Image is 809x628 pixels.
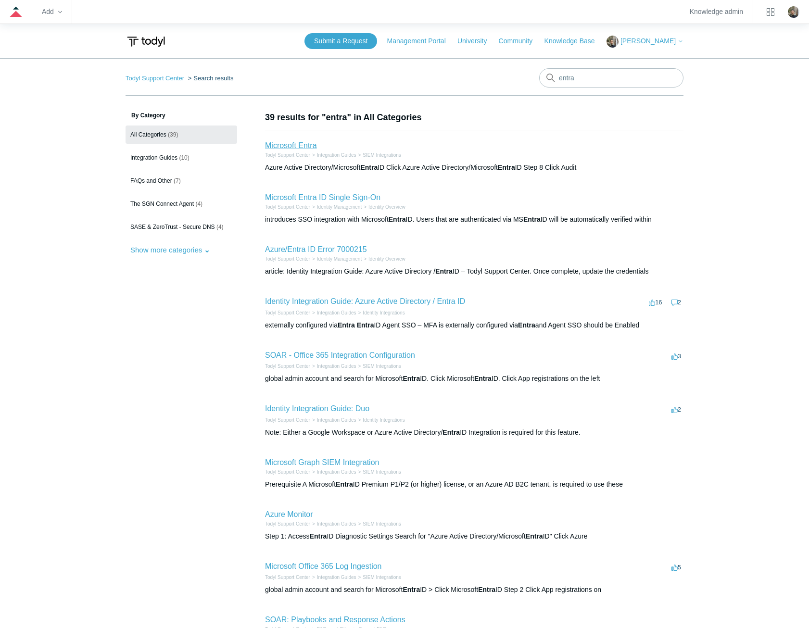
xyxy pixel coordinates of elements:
a: The SGN Connect Agent (4) [126,195,237,213]
span: The SGN Connect Agent [130,201,194,207]
a: Todyl Support Center [265,152,310,158]
li: Integration Guides [310,363,356,370]
li: Identity Management [310,255,362,263]
a: Community [499,36,543,46]
em: Entra [435,267,453,275]
a: Todyl Support Center [126,75,184,82]
button: [PERSON_NAME] [607,36,683,48]
li: SIEM Integrations [356,468,401,476]
a: Todyl Support Center [265,364,310,369]
a: Integration Guides [317,575,356,580]
li: Integration Guides [310,574,356,581]
a: Knowledge Base [544,36,605,46]
em: Entra [478,586,495,593]
em: Entra [523,215,541,223]
img: Todyl Support Center Help Center home page [126,33,166,50]
div: introduces SSO integration with Microsoft ID. Users that are authenticated via MS ID will be auto... [265,214,683,225]
span: (7) [174,177,181,184]
h1: 39 results for "entra" in All Categories [265,111,683,124]
a: Identity Overview [368,204,405,210]
div: Note: Either a Google Workspace or Azure Active Directory/ ID Integration is required for this fe... [265,427,683,438]
h3: By Category [126,111,237,120]
a: Integration Guides [317,310,356,315]
a: SOAR - Office 365 Integration Configuration [265,351,415,359]
a: Microsoft Graph SIEM Integration [265,458,379,466]
a: Todyl Support Center [265,204,310,210]
zd-hc-trigger: Click your profile icon to open the profile menu [788,6,799,18]
div: Prerequisite A Microsoft ID Premium P1/P2 (or higher) license, or an Azure AD B2C tenant, is requ... [265,479,683,490]
button: Show more categories [126,241,215,259]
a: Identity Integration Guide: Azure Active Directory / Entra ID [265,297,465,305]
em: Entra [310,532,327,540]
a: FAQs and Other (7) [126,172,237,190]
a: Identity Integrations [363,417,404,423]
li: Identity Management [310,203,362,211]
em: Entra [357,321,374,329]
a: Microsoft Entra ID Single Sign-On [265,193,380,201]
a: Todyl Support Center [265,417,310,423]
a: SIEM Integrations [363,521,401,527]
span: (39) [168,131,178,138]
span: Integration Guides [130,154,177,161]
a: Azure Monitor [265,510,313,518]
em: Entra [403,586,420,593]
a: SIEM Integrations [363,575,401,580]
em: Entra [526,532,543,540]
li: Search results [186,75,234,82]
a: Identity Integrations [363,310,404,315]
a: Knowledge admin [690,9,743,14]
span: (4) [216,224,224,230]
em: Entra [338,321,355,329]
li: Todyl Support Center [265,309,310,316]
em: Entra [403,375,420,382]
a: Microsoft Entra [265,141,317,150]
a: Integration Guides [317,521,356,527]
li: SIEM Integrations [356,363,401,370]
em: Entra [360,163,378,171]
span: 2 [671,299,681,306]
li: Todyl Support Center [265,468,310,476]
a: Identity Management [317,256,362,262]
em: Entra [474,375,492,382]
li: Todyl Support Center [265,151,310,159]
em: Entra [336,480,353,488]
a: Management Portal [387,36,455,46]
li: Todyl Support Center [265,416,310,424]
a: Azure/Entra ID Error 7000215 [265,245,367,253]
a: Identity Overview [368,256,405,262]
li: Todyl Support Center [265,255,310,263]
div: externally configured via ID Agent SSO – MFA is externally configured via and Agent SSO should be... [265,320,683,330]
span: 16 [649,299,662,306]
zd-hc-trigger: Add [42,9,62,14]
span: [PERSON_NAME] [620,37,676,45]
li: Todyl Support Center [265,203,310,211]
a: Todyl Support Center [265,521,310,527]
a: Integration Guides [317,469,356,475]
a: Identity Management [317,204,362,210]
em: Entra [518,321,535,329]
li: SIEM Integrations [356,151,401,159]
li: Identity Integrations [356,416,405,424]
span: FAQs and Other [130,177,172,184]
a: Identity Integration Guide: Duo [265,404,369,413]
a: SOAR: Playbooks and Response Actions [265,615,405,624]
span: (10) [179,154,189,161]
li: Todyl Support Center [265,520,310,528]
li: SIEM Integrations [356,574,401,581]
span: (4) [195,201,202,207]
a: SIEM Integrations [363,469,401,475]
li: Identity Overview [362,255,405,263]
li: Todyl Support Center [126,75,186,82]
div: global admin account and search for Microsoft ID > Click Microsoft ID Step 2 Click App registrati... [265,585,683,595]
a: Todyl Support Center [265,310,310,315]
a: All Categories (39) [126,126,237,144]
span: 3 [671,352,681,360]
div: article: Identity Integration Guide: Azure Active Directory / ID – Todyl Support Center. Once com... [265,266,683,276]
a: Integration Guides [317,417,356,423]
div: Azure Active Directory/Microsoft ID Click Azure Active Directory/Microsoft ID Step 8 Click Audit [265,163,683,173]
span: SASE & ZeroTrust - Secure DNS [130,224,215,230]
a: Todyl Support Center [265,256,310,262]
li: Integration Guides [310,520,356,528]
div: Step 1: Access ID Diagnostic Settings Search for "Azure Active Directory/Microsoft ID" Click Azure [265,531,683,541]
li: Integration Guides [310,416,356,424]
